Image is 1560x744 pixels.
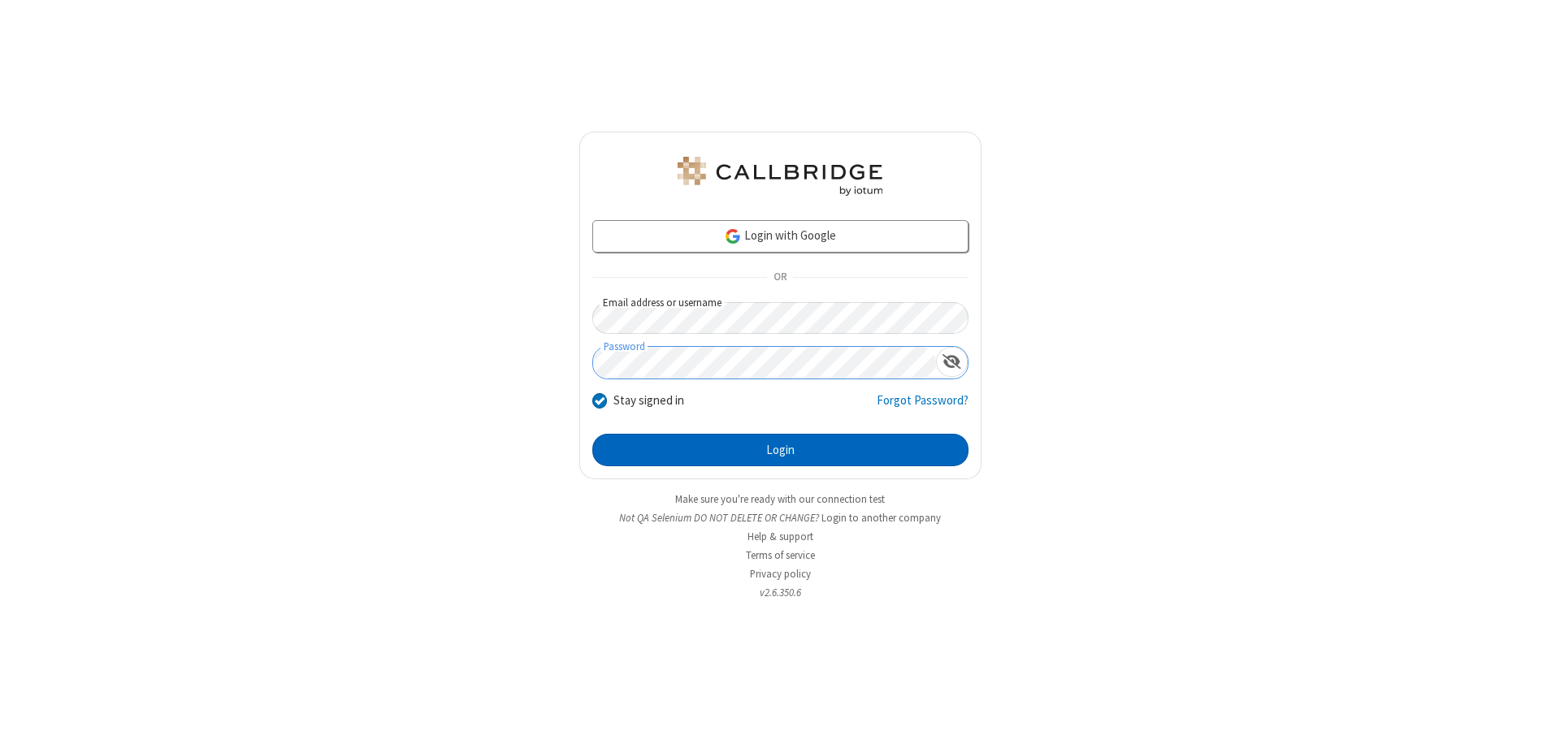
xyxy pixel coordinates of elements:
input: Email address or username [592,302,968,334]
div: Show password [936,347,968,377]
a: Privacy policy [750,567,811,581]
input: Password [593,347,936,378]
li: v2.6.350.6 [579,585,981,600]
button: Login to another company [821,510,941,526]
a: Forgot Password? [877,391,968,422]
img: google-icon.png [724,227,742,245]
a: Make sure you're ready with our connection test [675,492,885,506]
button: Login [592,434,968,466]
a: Help & support [747,530,813,543]
label: Stay signed in [613,391,684,410]
li: Not QA Selenium DO NOT DELETE OR CHANGE? [579,510,981,526]
a: Login with Google [592,220,968,253]
a: Terms of service [746,548,815,562]
img: QA Selenium DO NOT DELETE OR CHANGE [674,157,886,196]
span: OR [767,266,793,289]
